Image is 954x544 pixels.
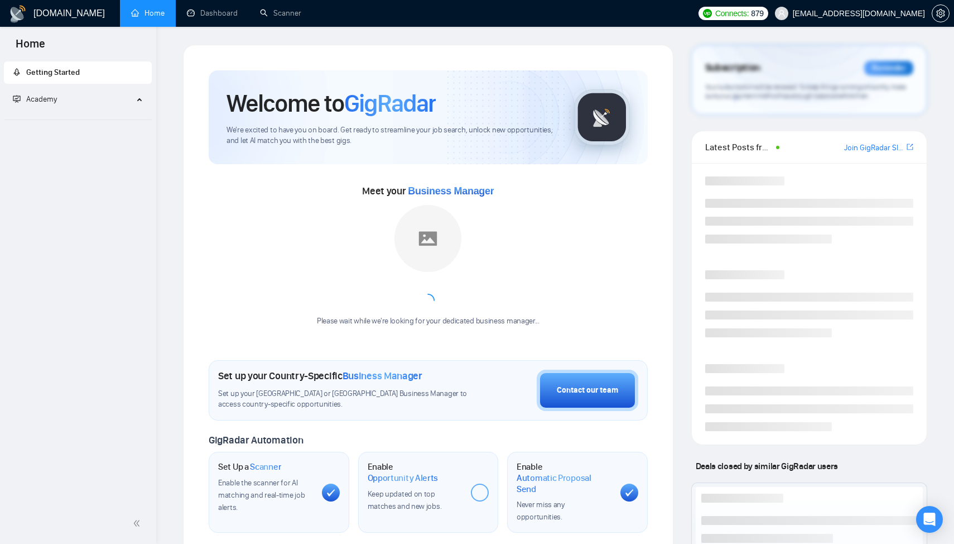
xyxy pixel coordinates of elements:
[13,68,21,76] span: rocket
[344,88,436,118] span: GigRadar
[907,142,913,152] a: export
[932,9,949,18] span: setting
[4,115,152,122] li: Academy Homepage
[421,294,435,307] span: loading
[537,370,638,411] button: Contact our team
[227,88,436,118] h1: Welcome to
[557,384,618,397] div: Contact our team
[844,142,904,154] a: Join GigRadar Slack Community
[13,95,21,103] span: fund-projection-screen
[13,94,57,104] span: Academy
[517,473,611,494] span: Automatic Proposal Send
[131,8,165,18] a: homeHome
[715,7,749,20] span: Connects:
[218,461,281,473] h1: Set Up a
[209,434,303,446] span: GigRadar Automation
[907,142,913,151] span: export
[218,370,422,382] h1: Set up your Country-Specific
[362,185,494,197] span: Meet your
[517,500,565,522] span: Never miss any opportunities.
[705,83,906,101] span: Your subscription will be renewed. To keep things running smoothly, make sure your payment method...
[218,389,470,410] span: Set up your [GEOGRAPHIC_DATA] or [GEOGRAPHIC_DATA] Business Manager to access country-specific op...
[26,94,57,104] span: Academy
[4,61,152,84] li: Getting Started
[9,5,27,23] img: logo
[368,473,439,484] span: Opportunity Alerts
[133,518,144,529] span: double-left
[864,61,913,75] div: Reminder
[368,461,462,483] h1: Enable
[408,185,494,197] span: Business Manager
[705,59,760,78] span: Subscription
[218,478,305,512] span: Enable the scanner for AI matching and real-time job alerts.
[691,456,842,476] span: Deals closed by similar GigRadar users
[574,89,630,145] img: gigradar-logo.png
[932,4,950,22] button: setting
[394,205,461,272] img: placeholder.png
[705,140,773,154] span: Latest Posts from the GigRadar Community
[932,9,950,18] a: setting
[916,506,943,533] div: Open Intercom Messenger
[751,7,763,20] span: 879
[703,9,712,18] img: upwork-logo.png
[250,461,281,473] span: Scanner
[343,370,422,382] span: Business Manager
[26,68,80,77] span: Getting Started
[778,9,786,17] span: user
[310,316,546,327] div: Please wait while we're looking for your dedicated business manager...
[187,8,238,18] a: dashboardDashboard
[517,461,611,494] h1: Enable
[227,125,556,146] span: We're excited to have you on board. Get ready to streamline your job search, unlock new opportuni...
[260,8,301,18] a: searchScanner
[7,36,54,59] span: Home
[368,489,442,511] span: Keep updated on top matches and new jobs.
